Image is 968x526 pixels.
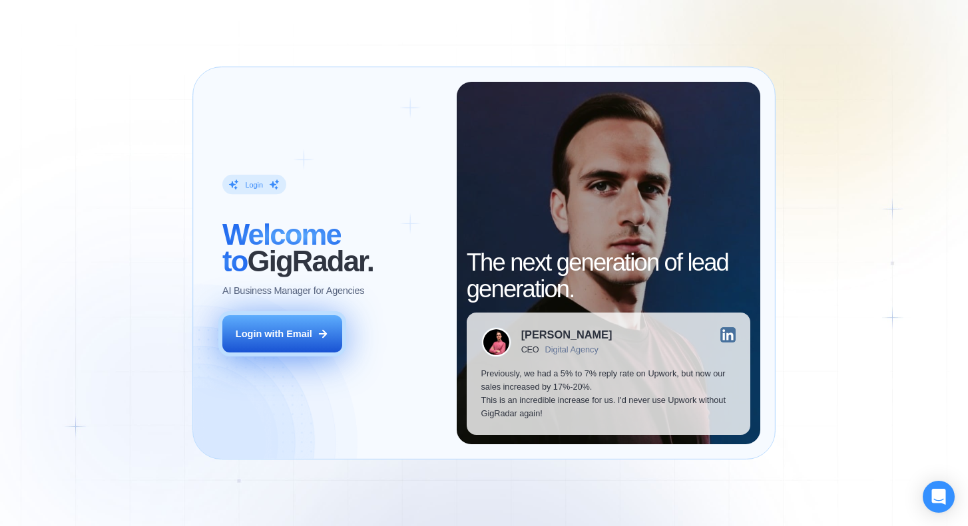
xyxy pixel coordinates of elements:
[521,345,539,355] div: CEO
[222,221,442,274] h2: ‍ GigRadar.
[222,218,341,277] span: Welcome to
[923,481,955,513] div: Open Intercom Messenger
[545,345,599,355] div: Digital Agency
[467,249,751,303] h2: The next generation of lead generation.
[236,327,312,340] div: Login with Email
[222,315,342,352] button: Login with Email
[521,329,612,340] div: [PERSON_NAME]
[481,367,736,420] p: Previously, we had a 5% to 7% reply rate on Upwork, but now our sales increased by 17%-20%. This ...
[246,180,264,190] div: Login
[222,284,364,297] p: AI Business Manager for Agencies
